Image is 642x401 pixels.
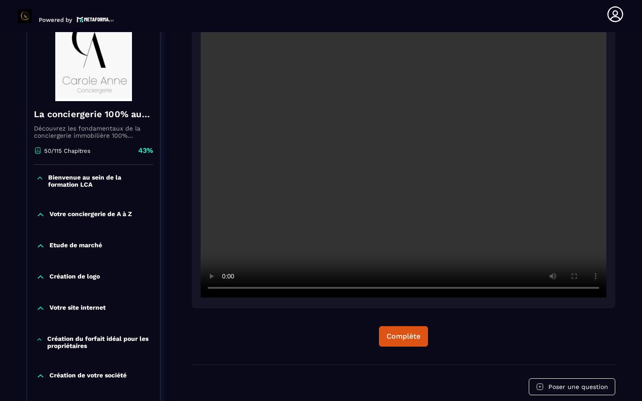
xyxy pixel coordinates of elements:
[39,16,72,23] p: Powered by
[34,108,153,120] h4: La conciergerie 100% automatisée
[77,16,114,23] img: logo
[49,210,132,219] p: Votre conciergerie de A à Z
[49,372,127,381] p: Création de votre société
[379,326,428,347] button: Complète
[44,147,91,154] p: 50/115 Chapitres
[18,9,32,23] img: logo-branding
[49,304,106,313] p: Votre site internet
[138,146,153,155] p: 43%
[48,174,151,188] p: Bienvenue au sein de la formation LCA
[387,332,420,341] div: Complète
[47,335,151,349] p: Création du forfait idéal pour les propriétaires
[529,378,615,395] button: Poser une question
[49,241,102,250] p: Etude de marché
[34,125,153,139] p: Découvrez les fondamentaux de la conciergerie immobilière 100% automatisée. Cette formation est c...
[49,273,100,282] p: Création de logo
[34,12,153,101] img: banner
